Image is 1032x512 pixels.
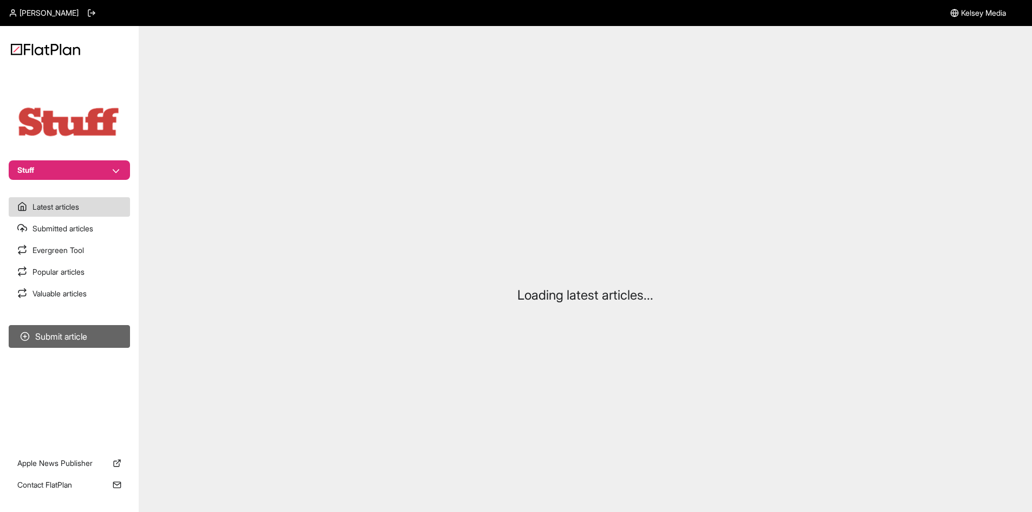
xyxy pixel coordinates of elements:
img: Logo [11,43,80,55]
a: [PERSON_NAME] [9,8,79,18]
a: Popular articles [9,262,130,282]
img: Publication Logo [15,105,124,139]
p: Loading latest articles... [517,287,653,304]
button: Stuff [9,160,130,180]
a: Submitted articles [9,219,130,238]
span: [PERSON_NAME] [20,8,79,18]
a: Latest articles [9,197,130,217]
a: Contact FlatPlan [9,475,130,495]
a: Apple News Publisher [9,453,130,473]
a: Valuable articles [9,284,130,303]
a: Evergreen Tool [9,241,130,260]
span: Kelsey Media [961,8,1006,18]
button: Submit article [9,325,130,348]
